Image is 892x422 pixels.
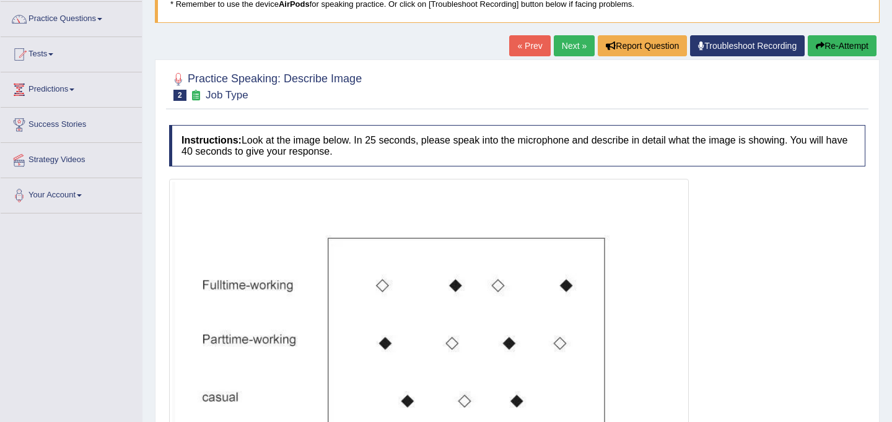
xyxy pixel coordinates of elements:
a: Practice Questions [1,2,142,33]
a: Strategy Videos [1,143,142,174]
a: Success Stories [1,108,142,139]
a: Tests [1,37,142,68]
a: « Prev [509,35,550,56]
b: Instructions: [181,135,242,145]
a: Your Account [1,178,142,209]
button: Re-Attempt [808,35,877,56]
small: Job Type [206,89,248,101]
h2: Practice Speaking: Describe Image [169,70,362,101]
a: Troubleshoot Recording [690,35,805,56]
button: Report Question [598,35,687,56]
small: Exam occurring question [190,90,203,101]
h4: Look at the image below. In 25 seconds, please speak into the microphone and describe in detail w... [169,125,865,166]
a: Predictions [1,72,142,103]
a: Next » [554,35,595,56]
span: 2 [173,90,186,101]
